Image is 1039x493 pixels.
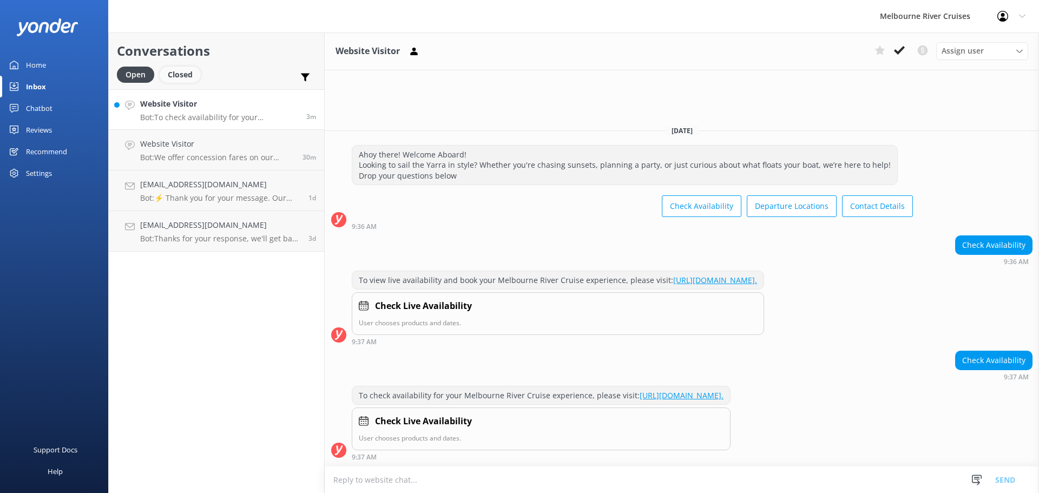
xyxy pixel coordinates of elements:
[34,439,77,461] div: Support Docs
[352,271,764,290] div: To view live availability and book your Melbourne River Cruise experience, please visit:
[308,234,316,243] span: Sep 18 2025 02:56pm (UTC +10:00) Australia/Sydney
[160,68,206,80] a: Closed
[308,193,316,202] span: Sep 20 2025 10:41am (UTC +10:00) Australia/Sydney
[359,318,757,328] p: User chooses products and dates.
[1004,374,1029,380] strong: 9:37 AM
[140,113,298,122] p: Bot: To check availability for your Melbourne River Cruise experience, please visit: [URL][DOMAIN...
[673,275,757,285] a: [URL][DOMAIN_NAME].
[109,89,324,130] a: Website VisitorBot:To check availability for your Melbourne River Cruise experience, please visit...
[942,45,984,57] span: Assign user
[109,130,324,170] a: Website VisitorBot:We offer concession fares on our sightseeing cruises to full-time local and in...
[109,211,324,252] a: [EMAIL_ADDRESS][DOMAIN_NAME]Bot:Thanks for your response, we'll get back to you as soon as we can...
[375,299,472,313] h4: Check Live Availability
[359,433,724,443] p: User chooses products and dates.
[936,42,1028,60] div: Assign User
[26,119,52,141] div: Reviews
[26,76,46,97] div: Inbox
[140,138,294,150] h4: Website Visitor
[117,41,316,61] h2: Conversations
[955,258,1033,265] div: Sep 22 2025 09:36am (UTC +10:00) Australia/Sydney
[140,98,298,110] h4: Website Visitor
[140,234,300,244] p: Bot: Thanks for your response, we'll get back to you as soon as we can during opening hours.
[336,44,400,58] h3: Website Visitor
[140,153,294,162] p: Bot: We offer concession fares on our sightseeing cruises to full-time local and international st...
[140,219,300,231] h4: [EMAIL_ADDRESS][DOMAIN_NAME]
[352,339,377,345] strong: 9:37 AM
[26,97,52,119] div: Chatbot
[117,67,154,83] div: Open
[352,454,377,461] strong: 9:37 AM
[140,179,300,190] h4: [EMAIL_ADDRESS][DOMAIN_NAME]
[352,146,897,185] div: Ahoy there! Welcome Aboard! Looking to sail the Yarra in style? Whether you're chasing sunsets, p...
[956,236,1032,254] div: Check Availability
[352,338,764,345] div: Sep 22 2025 09:37am (UTC +10:00) Australia/Sydney
[842,195,913,217] button: Contact Details
[303,153,316,162] span: Sep 22 2025 09:10am (UTC +10:00) Australia/Sydney
[747,195,837,217] button: Departure Locations
[109,170,324,211] a: [EMAIL_ADDRESS][DOMAIN_NAME]Bot:⚡ Thank you for your message. Our office hours are Mon - Fri 9.30...
[140,193,300,203] p: Bot: ⚡ Thank you for your message. Our office hours are Mon - Fri 9.30am - 5pm. We'll get back to...
[1004,259,1029,265] strong: 9:36 AM
[352,386,730,405] div: To check availability for your Melbourne River Cruise experience, please visit:
[160,67,201,83] div: Closed
[665,126,699,135] span: [DATE]
[16,18,78,36] img: yonder-white-logo.png
[352,222,913,230] div: Sep 22 2025 09:36am (UTC +10:00) Australia/Sydney
[955,373,1033,380] div: Sep 22 2025 09:37am (UTC +10:00) Australia/Sydney
[375,415,472,429] h4: Check Live Availability
[662,195,741,217] button: Check Availability
[306,112,316,121] span: Sep 22 2025 09:37am (UTC +10:00) Australia/Sydney
[26,162,52,184] div: Settings
[26,54,46,76] div: Home
[352,453,731,461] div: Sep 22 2025 09:37am (UTC +10:00) Australia/Sydney
[352,224,377,230] strong: 9:36 AM
[48,461,63,482] div: Help
[956,351,1032,370] div: Check Availability
[26,141,67,162] div: Recommend
[640,390,724,400] a: [URL][DOMAIN_NAME].
[117,68,160,80] a: Open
